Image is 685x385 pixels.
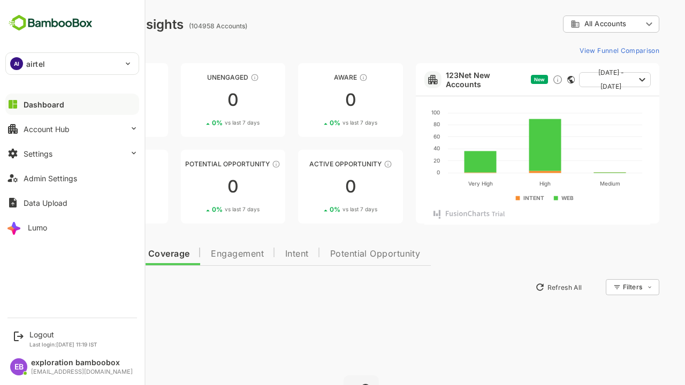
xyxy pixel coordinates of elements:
[431,180,455,187] text: Very High
[538,42,622,59] button: View Funnel Comparison
[24,125,70,134] div: Account Hub
[26,63,131,137] a: UnreachedThese accounts have not been engaged with for a defined time period00%vs last 7 days
[10,358,27,375] div: EB
[396,121,402,127] text: 80
[408,71,489,89] a: 123Net New Accounts
[5,118,139,140] button: Account Hub
[143,91,248,109] div: 0
[533,19,605,29] div: All Accounts
[26,278,104,297] button: New Insights
[399,169,402,175] text: 0
[57,119,105,127] div: 0 %
[394,109,402,115] text: 100
[547,20,589,28] span: All Accounts
[26,73,131,81] div: Unreached
[396,133,402,140] text: 60
[497,76,507,82] span: New
[515,74,526,85] div: Discover new ICP-fit accounts showing engagement — via intent surges, anonymous website visits, L...
[5,192,139,213] button: Data Upload
[26,178,131,195] div: 0
[261,91,366,109] div: 0
[292,205,340,213] div: 0 %
[261,73,366,81] div: Aware
[502,180,513,187] text: High
[585,283,605,291] div: Filters
[234,160,243,168] div: These accounts are MQAs and can be passed on to Inside Sales
[261,178,366,195] div: 0
[346,160,355,168] div: These accounts have open opportunities which might be at any of the Sales Stages
[542,72,613,87] button: [DATE] - [DATE]
[143,160,248,168] div: Potential Opportunity
[95,73,104,82] div: These accounts have not been engaged with for a defined time period
[29,330,97,339] div: Logout
[261,160,366,168] div: Active Opportunity
[5,94,139,115] button: Dashboard
[396,145,402,151] text: 40
[187,205,222,213] span: vs last 7 days
[26,150,131,224] a: EngagedThese accounts are warm, further nurturing would qualify them to MQAs00%vs last 7 days
[29,341,97,348] p: Last login: [DATE] 11:19 IST
[10,57,23,70] div: AI
[174,119,222,127] div: 0 %
[24,149,52,158] div: Settings
[174,205,222,213] div: 0 %
[305,205,340,213] span: vs last 7 days
[26,17,146,32] div: Dashboard Insights
[143,178,248,195] div: 0
[5,143,139,164] button: Settings
[143,73,248,81] div: Unengaged
[6,53,139,74] div: AIairtel
[187,119,222,127] span: vs last 7 days
[550,66,597,94] span: [DATE] - [DATE]
[292,119,340,127] div: 0 %
[584,278,622,297] div: Filters
[562,180,583,187] text: Medium
[5,167,139,189] button: Admin Settings
[24,174,77,183] div: Admin Settings
[5,13,96,33] img: BambooboxFullLogoMark.5f36c76dfaba33ec1ec1367b70bb1252.svg
[396,157,402,164] text: 20
[70,205,105,213] span: vs last 7 days
[173,250,226,258] span: Engagement
[248,250,271,258] span: Intent
[90,160,99,168] div: These accounts are warm, further nurturing would qualify them to MQAs
[143,63,248,137] a: UnengagedThese accounts have not shown enough engagement and need nurturing00%vs last 7 days
[31,358,133,367] div: exploration bamboobox
[26,58,45,70] p: airtel
[5,217,139,238] button: Lumo
[31,368,133,375] div: [EMAIL_ADDRESS][DOMAIN_NAME]
[26,91,131,109] div: 0
[151,22,213,30] ag: (104958 Accounts)
[322,73,330,82] div: These accounts have just entered the buying cycle and need further nurturing
[493,279,549,296] button: Refresh All
[261,63,366,137] a: AwareThese accounts have just entered the buying cycle and need further nurturing00%vs last 7 days
[293,250,383,258] span: Potential Opportunity
[26,160,131,168] div: Engaged
[28,223,47,232] div: Lumo
[36,250,152,258] span: Data Quality and Coverage
[70,119,105,127] span: vs last 7 days
[530,76,537,83] div: This card does not support filter and segments
[526,14,622,35] div: All Accounts
[143,150,248,224] a: Potential OpportunityThese accounts are MQAs and can be passed on to Inside Sales00%vs last 7 days
[57,205,105,213] div: 0 %
[24,198,67,207] div: Data Upload
[24,100,64,109] div: Dashboard
[261,150,366,224] a: Active OpportunityThese accounts have open opportunities which might be at any of the Sales Stage...
[305,119,340,127] span: vs last 7 days
[213,73,222,82] div: These accounts have not shown enough engagement and need nurturing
